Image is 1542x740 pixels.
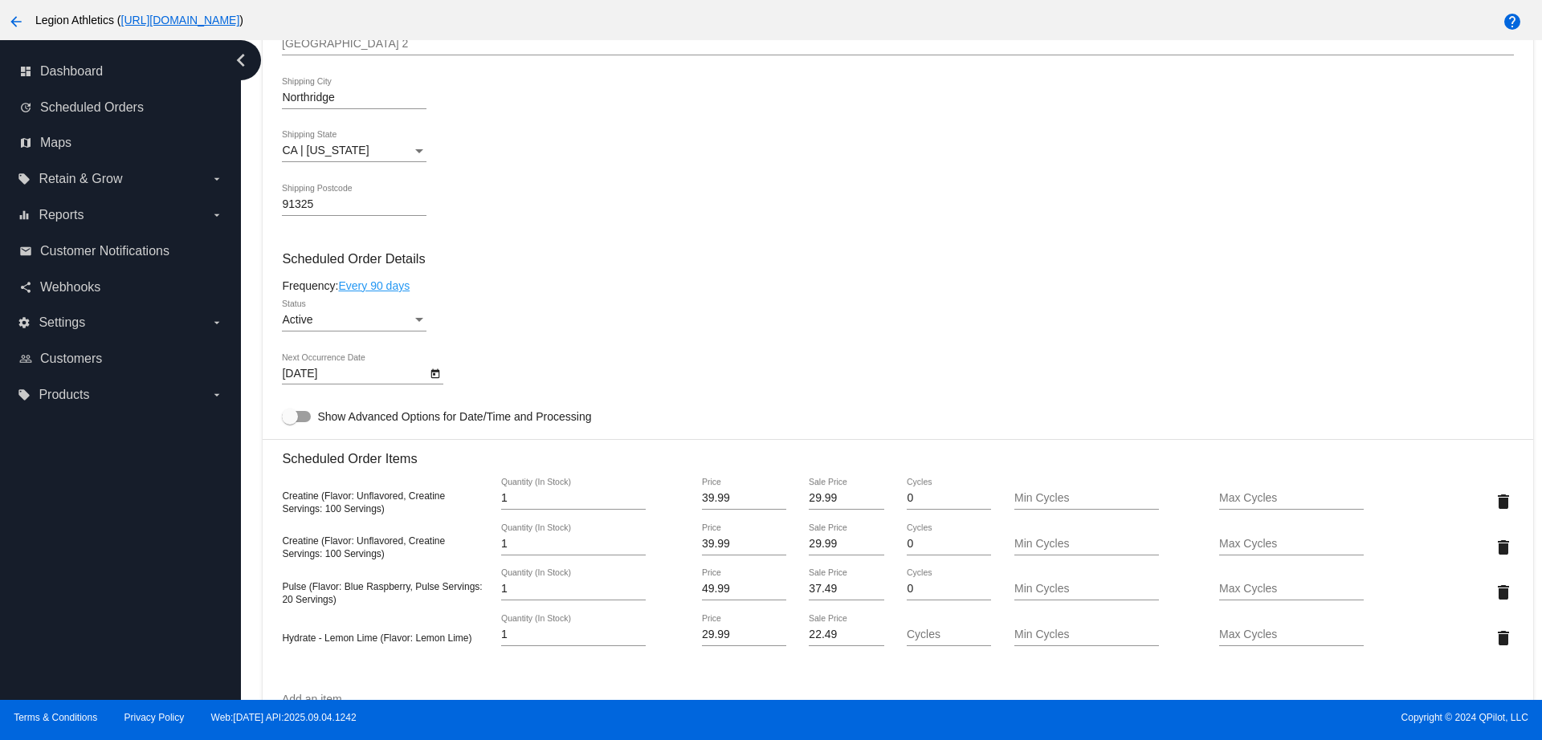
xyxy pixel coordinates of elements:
[40,244,169,258] span: Customer Notifications
[14,712,97,723] a: Terms & Conditions
[1219,538,1364,551] input: Max Cycles
[282,313,312,326] span: Active
[338,279,410,292] a: Every 90 days
[19,95,223,120] a: update Scheduled Orders
[282,91,426,104] input: Shipping City
[1494,492,1513,511] mat-icon: delete
[1014,583,1159,596] input: Min Cycles
[19,136,32,149] i: map
[228,47,254,73] i: chevron_left
[1219,583,1364,596] input: Max Cycles
[809,492,883,505] input: Sale Price
[1503,12,1522,31] mat-icon: help
[39,172,122,186] span: Retain & Grow
[121,14,240,26] a: [URL][DOMAIN_NAME]
[282,279,1513,292] div: Frequency:
[702,538,786,551] input: Price
[39,315,85,330] span: Settings
[907,538,991,551] input: Cycles
[19,238,223,264] a: email Customer Notifications
[39,388,89,402] span: Products
[18,173,31,185] i: local_offer
[1014,538,1159,551] input: Min Cycles
[282,314,426,327] mat-select: Status
[282,632,471,644] span: Hydrate - Lemon Lime (Flavor: Lemon Lime)
[210,173,223,185] i: arrow_drop_down
[210,388,223,401] i: arrow_drop_down
[702,583,786,596] input: Price
[809,583,883,596] input: Sale Price
[282,439,1513,466] h3: Scheduled Order Items
[19,346,223,372] a: people_outline Customers
[19,101,32,114] i: update
[18,316,31,329] i: settings
[1494,583,1513,602] mat-icon: delete
[282,490,445,514] span: Creatine (Flavor: Unflavored, Creatine Servings: 100 Servings)
[19,281,32,294] i: share
[907,583,991,596] input: Cycles
[19,59,223,84] a: dashboard Dashboard
[40,64,103,79] span: Dashboard
[40,136,71,150] span: Maps
[19,65,32,78] i: dashboard
[18,209,31,222] i: equalizer
[19,274,223,300] a: share Webhooks
[785,712,1528,723] span: Copyright © 2024 QPilot, LLC
[282,535,445,559] span: Creatine (Flavor: Unflavored, Creatine Servings: 100 Servings)
[1494,628,1513,648] mat-icon: delete
[282,251,1513,266] h3: Scheduled Order Details
[501,628,646,641] input: Quantity (In Stock)
[1014,628,1159,641] input: Min Cycles
[40,100,144,115] span: Scheduled Orders
[809,538,883,551] input: Sale Price
[317,409,591,425] span: Show Advanced Options for Date/Time and Processing
[282,198,426,211] input: Shipping Postcode
[39,208,84,222] span: Reports
[501,583,646,596] input: Quantity (In Stock)
[907,492,991,505] input: Cycles
[40,352,102,366] span: Customers
[702,628,786,641] input: Price
[19,245,32,258] i: email
[35,14,243,26] span: Legion Athletics ( )
[18,388,31,401] i: local_offer
[809,628,883,641] input: Sale Price
[426,364,443,381] button: Open calendar
[702,492,786,505] input: Price
[501,538,646,551] input: Quantity (In Stock)
[211,712,357,723] a: Web:[DATE] API:2025.09.04.1242
[19,130,223,156] a: map Maps
[210,316,223,329] i: arrow_drop_down
[501,492,646,505] input: Quantity (In Stock)
[907,628,991,641] input: Cycles
[282,144,369,157] span: CA | [US_STATE]
[282,693,1513,706] input: Add an item
[210,209,223,222] i: arrow_drop_down
[6,12,26,31] mat-icon: arrow_back
[40,280,100,295] span: Webhooks
[1014,492,1159,505] input: Min Cycles
[282,144,426,157] mat-select: Shipping State
[19,352,32,365] i: people_outline
[282,368,426,380] input: Next Occurrence Date
[124,712,185,723] a: Privacy Policy
[1219,628,1364,641] input: Max Cycles
[282,581,482,605] span: Pulse (Flavor: Blue Raspberry, Pulse Servings: 20 Servings)
[1494,538,1513,557] mat-icon: delete
[1219,492,1364,505] input: Max Cycles
[282,38,1513,51] input: Shipping Street 2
